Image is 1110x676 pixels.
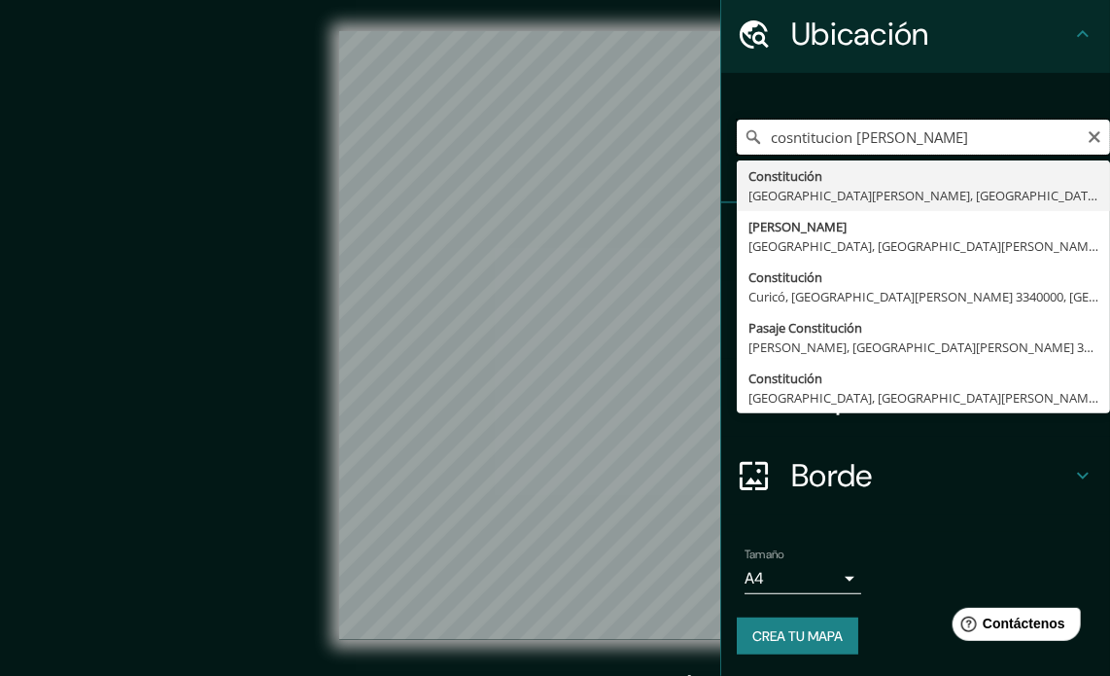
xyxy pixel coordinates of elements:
[339,31,770,640] canvas: Mapa
[752,627,843,645] font: Crea tu mapa
[721,359,1110,437] div: Disposición
[745,563,861,594] div: A4
[748,268,822,286] font: Constitución
[721,281,1110,359] div: Estilo
[745,568,764,588] font: A4
[791,14,929,54] font: Ubicación
[748,167,822,185] font: Constitución
[1087,126,1102,145] button: Claro
[721,203,1110,281] div: Patas
[745,547,784,562] font: Tamaño
[748,218,847,235] font: [PERSON_NAME]
[748,370,822,387] font: Constitución
[748,187,1099,204] font: [GEOGRAPHIC_DATA][PERSON_NAME], [GEOGRAPHIC_DATA]
[748,319,862,337] font: Pasaje Constitución
[937,600,1089,655] iframe: Lanzador de widgets de ayuda
[791,455,873,496] font: Borde
[737,618,858,655] button: Crea tu mapa
[737,120,1110,155] input: Elige tu ciudad o zona
[721,437,1110,515] div: Borde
